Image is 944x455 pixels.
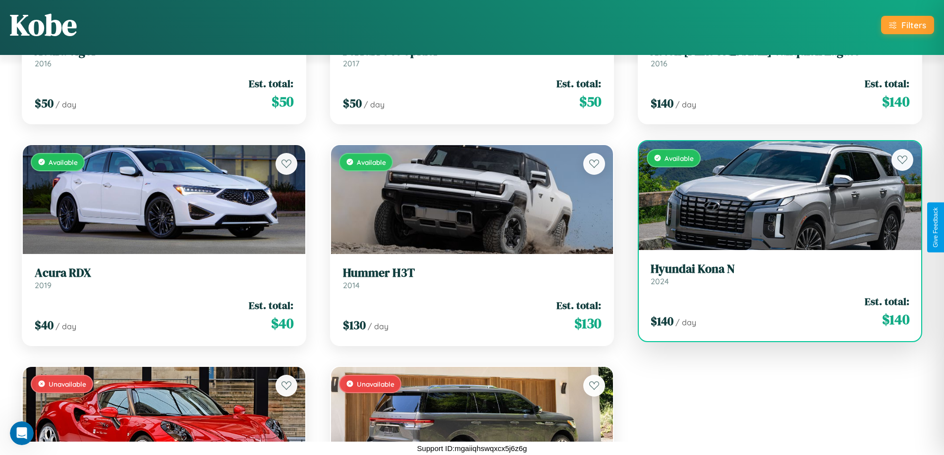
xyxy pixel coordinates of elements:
[35,317,54,333] span: $ 40
[35,280,52,290] span: 2019
[651,95,673,111] span: $ 140
[56,321,76,331] span: / day
[901,20,926,30] div: Filters
[579,92,601,111] span: $ 50
[556,298,601,312] span: Est. total:
[417,442,527,455] p: Support ID: mgaiiqhswqxcx5j6z6g
[56,100,76,109] span: / day
[357,380,394,388] span: Unavailable
[249,298,293,312] span: Est. total:
[49,380,86,388] span: Unavailable
[249,76,293,91] span: Est. total:
[574,313,601,333] span: $ 130
[35,95,54,111] span: $ 50
[343,266,602,280] h3: Hummer H3T
[357,158,386,166] span: Available
[35,44,293,68] a: Acura Vigor2016
[343,266,602,290] a: Hummer H3T2014
[343,58,359,68] span: 2017
[343,317,366,333] span: $ 130
[651,58,667,68] span: 2016
[665,154,694,162] span: Available
[35,58,52,68] span: 2016
[272,92,293,111] span: $ 50
[343,44,602,68] a: Ferrari 348 Spider2017
[49,158,78,166] span: Available
[10,4,77,45] h1: Kobe
[881,16,934,34] button: Filters
[651,313,673,329] span: $ 140
[35,266,293,280] h3: Acura RDX
[882,309,909,329] span: $ 140
[556,76,601,91] span: Est. total:
[343,280,360,290] span: 2014
[865,294,909,308] span: Est. total:
[651,276,669,286] span: 2024
[368,321,389,331] span: / day
[675,100,696,109] span: / day
[364,100,385,109] span: / day
[865,76,909,91] span: Est. total:
[343,95,362,111] span: $ 50
[651,44,909,58] h3: Aston [PERSON_NAME] Vanquish Zagato
[35,266,293,290] a: Acura RDX2019
[10,421,34,445] iframe: Intercom live chat
[651,262,909,286] a: Hyundai Kona N2024
[882,92,909,111] span: $ 140
[932,207,939,248] div: Give Feedback
[675,317,696,327] span: / day
[271,313,293,333] span: $ 40
[651,44,909,68] a: Aston [PERSON_NAME] Vanquish Zagato2016
[651,262,909,276] h3: Hyundai Kona N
